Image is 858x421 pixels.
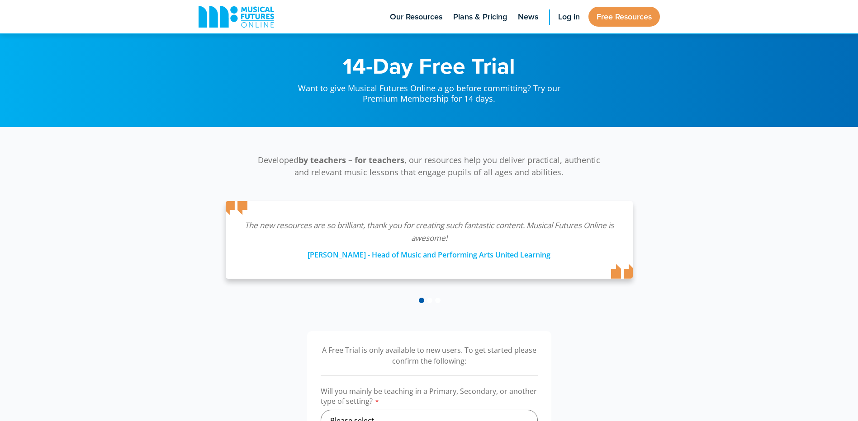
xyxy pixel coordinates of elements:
[453,11,507,23] span: Plans & Pricing
[321,345,538,366] p: A Free Trial is only available to new users. To get started please confirm the following:
[289,54,569,77] h1: 14-Day Free Trial
[244,219,615,244] p: The new resources are so brilliant, thank you for creating such fantastic content. Musical Future...
[588,7,660,27] a: Free Resources
[558,11,580,23] span: Log in
[253,154,606,178] p: Developed , our resources help you deliver practical, authentic and relevant music lessons that e...
[244,244,615,261] div: [PERSON_NAME] - Head of Music and Performing Arts United Learning
[390,11,442,23] span: Our Resources
[299,154,404,165] strong: by teachers – for teachers
[321,386,538,410] label: Will you mainly be teaching in a Primary, Secondary, or another type of setting?
[518,11,538,23] span: News
[289,77,569,104] p: Want to give Musical Futures Online a go before committing? Try our Premium Membership for 14 days.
